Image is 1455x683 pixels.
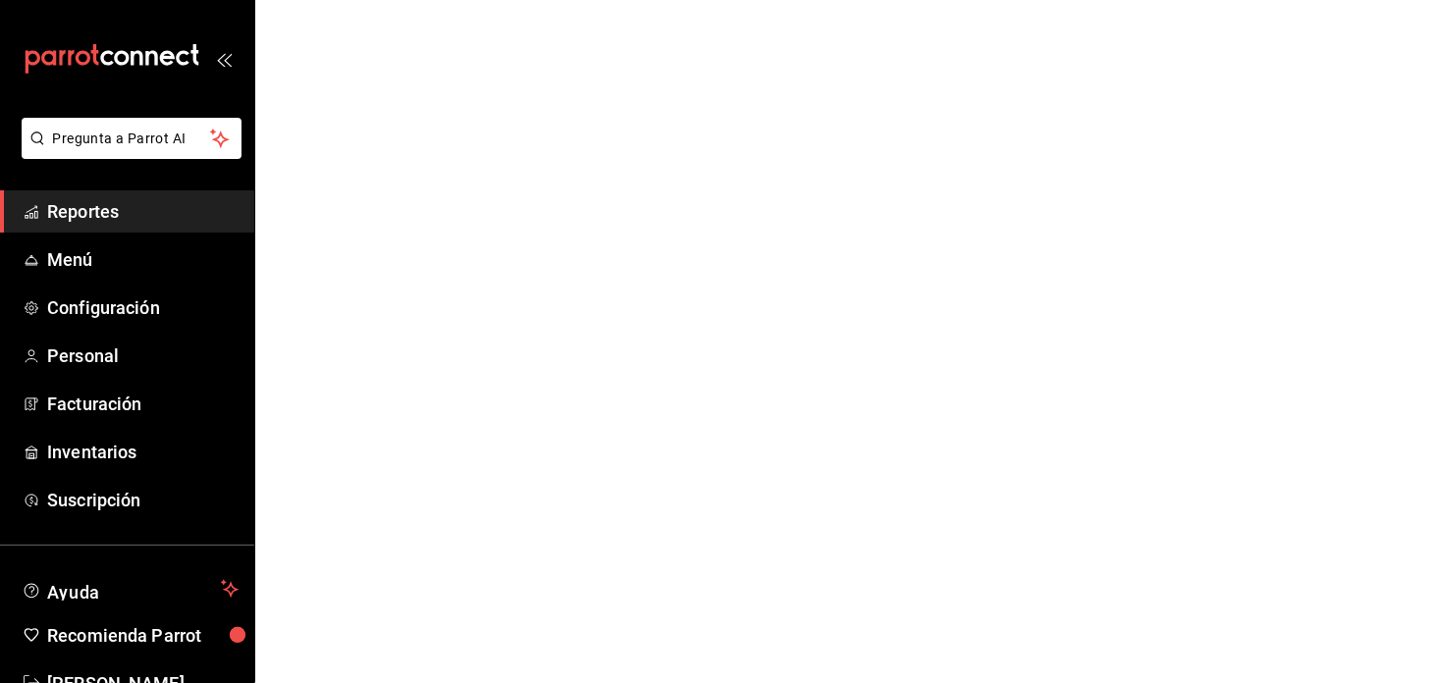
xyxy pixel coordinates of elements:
span: Reportes [47,198,239,225]
button: Pregunta a Parrot AI [22,118,242,159]
span: Inventarios [47,439,239,465]
span: Suscripción [47,487,239,513]
span: Ayuda [47,577,213,601]
span: Pregunta a Parrot AI [53,129,211,149]
span: Recomienda Parrot [47,622,239,649]
span: Menú [47,246,239,273]
a: Pregunta a Parrot AI [14,142,242,163]
span: Facturación [47,391,239,417]
button: open_drawer_menu [216,51,232,67]
span: Personal [47,342,239,369]
span: Configuración [47,294,239,321]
